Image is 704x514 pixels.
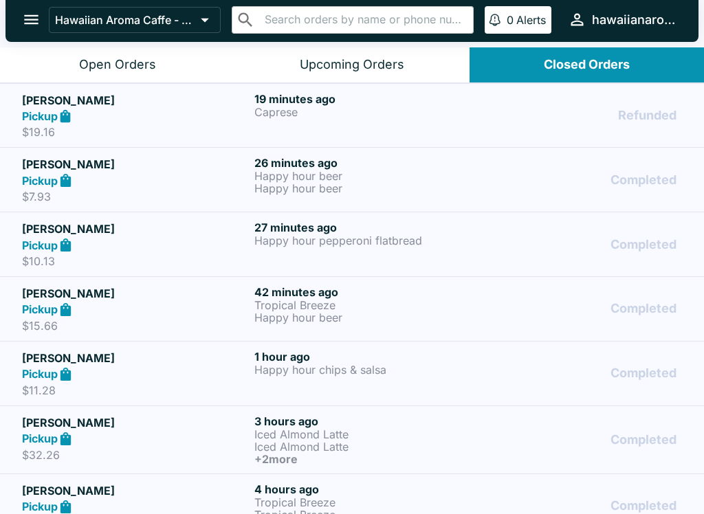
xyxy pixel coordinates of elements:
h5: [PERSON_NAME] [22,350,249,366]
p: Happy hour beer [254,311,481,324]
button: hawaiianaromacaffe [562,5,682,34]
p: Happy hour pepperoni flatbread [254,234,481,247]
strong: Pickup [22,238,58,252]
strong: Pickup [22,109,58,123]
p: $32.26 [22,448,249,462]
p: Happy hour beer [254,170,481,182]
p: Tropical Breeze [254,496,481,509]
h6: 3 hours ago [254,414,481,428]
p: Alerts [516,13,546,27]
div: Upcoming Orders [300,57,404,73]
p: $19.16 [22,125,249,139]
h6: + 2 more [254,453,481,465]
p: Iced Almond Latte [254,428,481,440]
h6: 1 hour ago [254,350,481,364]
p: Caprese [254,106,481,118]
h5: [PERSON_NAME] [22,482,249,499]
h5: [PERSON_NAME] [22,221,249,237]
input: Search orders by name or phone number [261,10,467,30]
h5: [PERSON_NAME] [22,285,249,302]
button: Hawaiian Aroma Caffe - Waikiki Beachcomber [49,7,221,33]
h5: [PERSON_NAME] [22,414,249,431]
p: $7.93 [22,190,249,203]
p: $10.13 [22,254,249,268]
h5: [PERSON_NAME] [22,92,249,109]
strong: Pickup [22,174,58,188]
p: Happy hour chips & salsa [254,364,481,376]
p: Happy hour beer [254,182,481,194]
h6: 19 minutes ago [254,92,481,106]
strong: Pickup [22,432,58,445]
h5: [PERSON_NAME] [22,156,249,172]
h6: 4 hours ago [254,482,481,496]
p: 0 [507,13,514,27]
div: Closed Orders [544,57,630,73]
strong: Pickup [22,302,58,316]
p: $11.28 [22,383,249,397]
p: Tropical Breeze [254,299,481,311]
strong: Pickup [22,500,58,513]
strong: Pickup [22,367,58,381]
h6: 42 minutes ago [254,285,481,299]
h6: 26 minutes ago [254,156,481,170]
p: Iced Almond Latte [254,440,481,453]
div: hawaiianaromacaffe [592,12,676,28]
button: open drawer [14,2,49,37]
p: $15.66 [22,319,249,333]
p: Hawaiian Aroma Caffe - Waikiki Beachcomber [55,13,195,27]
div: Open Orders [79,57,156,73]
h6: 27 minutes ago [254,221,481,234]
